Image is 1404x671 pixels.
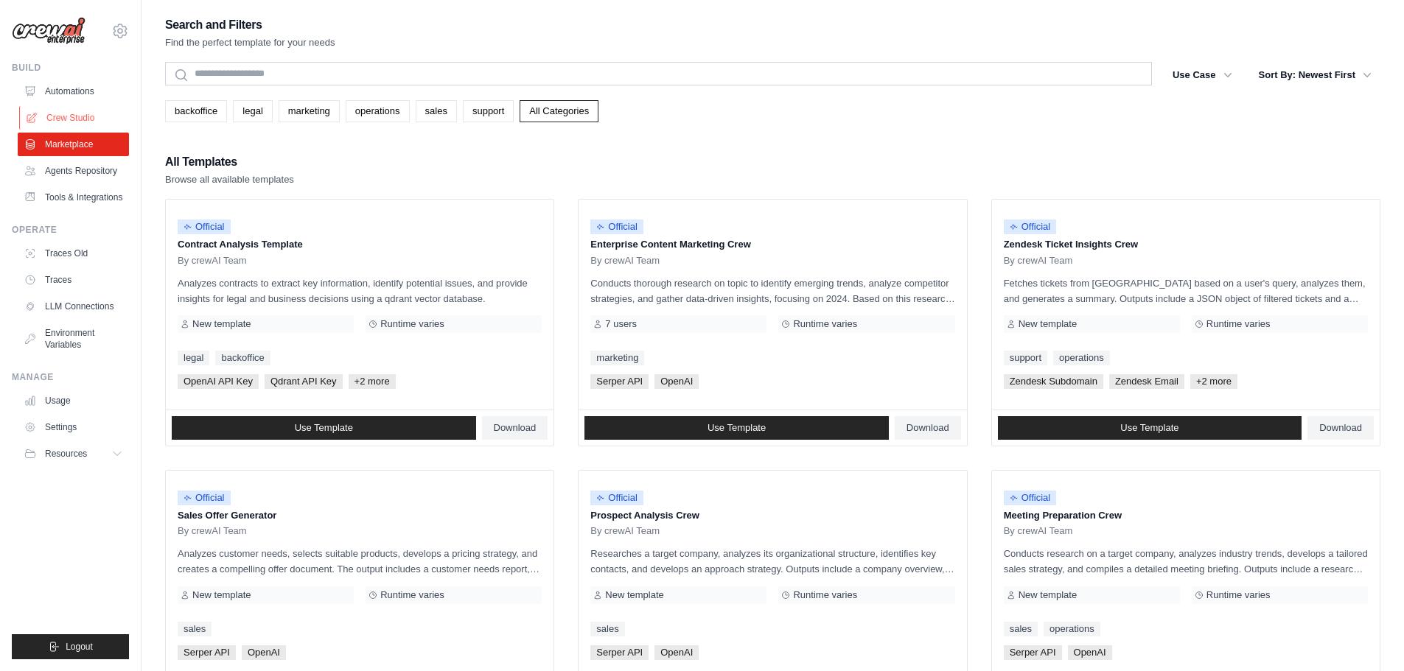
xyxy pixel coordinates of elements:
[18,186,129,209] a: Tools & Integrations
[18,268,129,292] a: Traces
[178,491,231,505] span: Official
[590,374,649,389] span: Serper API
[12,371,129,383] div: Manage
[463,100,514,122] a: support
[590,508,954,523] p: Prospect Analysis Crew
[708,422,766,434] span: Use Template
[178,374,259,389] span: OpenAI API Key
[18,321,129,356] a: Environment Variables
[192,589,251,601] span: New template
[998,416,1302,440] a: Use Template
[165,172,294,187] p: Browse all available templates
[605,318,637,330] span: 7 users
[178,275,542,306] p: Analyzes contracts to extract key information, identify potential issues, and provide insights fo...
[590,645,649,660] span: Serper API
[18,242,129,265] a: Traces Old
[1053,351,1110,365] a: operations
[1068,645,1112,660] span: OpenAI
[1044,622,1100,636] a: operations
[12,62,129,74] div: Build
[279,100,340,122] a: marketing
[590,351,644,365] a: marketing
[233,100,272,122] a: legal
[265,374,343,389] span: Qdrant API Key
[178,508,542,523] p: Sales Offer Generator
[520,100,598,122] a: All Categories
[178,645,236,660] span: Serper API
[1004,351,1047,365] a: support
[1004,219,1057,234] span: Official
[1004,237,1368,252] p: Zendesk Ticket Insights Crew
[178,255,247,267] span: By crewAI Team
[590,275,954,306] p: Conducts thorough research on topic to identify emerging trends, analyze competitor strategies, a...
[1004,275,1368,306] p: Fetches tickets from [GEOGRAPHIC_DATA] based on a user's query, analyzes them, and generates a su...
[165,100,227,122] a: backoffice
[295,422,353,434] span: Use Template
[1004,491,1057,505] span: Official
[172,416,476,440] a: Use Template
[12,634,129,659] button: Logout
[66,641,93,653] span: Logout
[1307,416,1374,440] a: Download
[165,152,294,172] h2: All Templates
[165,15,335,35] h2: Search and Filters
[178,546,542,577] p: Analyzes customer needs, selects suitable products, develops a pricing strategy, and creates a co...
[1109,374,1184,389] span: Zendesk Email
[18,159,129,183] a: Agents Repository
[380,318,444,330] span: Runtime varies
[178,622,212,636] a: sales
[584,416,889,440] a: Use Template
[1120,422,1178,434] span: Use Template
[1004,525,1073,537] span: By crewAI Team
[349,374,396,389] span: +2 more
[1206,318,1271,330] span: Runtime varies
[1319,422,1362,434] span: Download
[165,35,335,50] p: Find the perfect template for your needs
[18,442,129,466] button: Resources
[178,237,542,252] p: Contract Analysis Template
[12,224,129,236] div: Operate
[380,589,444,601] span: Runtime varies
[590,255,660,267] span: By crewAI Team
[1019,589,1077,601] span: New template
[178,219,231,234] span: Official
[1019,318,1077,330] span: New template
[1004,255,1073,267] span: By crewAI Team
[18,295,129,318] a: LLM Connections
[18,133,129,156] a: Marketplace
[346,100,410,122] a: operations
[1004,622,1038,636] a: sales
[192,318,251,330] span: New template
[1190,374,1237,389] span: +2 more
[18,80,129,103] a: Automations
[654,645,699,660] span: OpenAI
[1004,508,1368,523] p: Meeting Preparation Crew
[1004,645,1062,660] span: Serper API
[590,491,643,505] span: Official
[178,351,209,365] a: legal
[590,525,660,537] span: By crewAI Team
[1004,546,1368,577] p: Conducts research on a target company, analyzes industry trends, develops a tailored sales strate...
[590,237,954,252] p: Enterprise Content Marketing Crew
[895,416,961,440] a: Download
[215,351,270,365] a: backoffice
[907,422,949,434] span: Download
[18,389,129,412] a: Usage
[605,589,663,601] span: New template
[242,645,286,660] span: OpenAI
[654,374,699,389] span: OpenAI
[793,318,857,330] span: Runtime varies
[793,589,857,601] span: Runtime varies
[12,17,85,45] img: Logo
[590,546,954,577] p: Researches a target company, analyzes its organizational structure, identifies key contacts, and ...
[482,416,548,440] a: Download
[590,622,624,636] a: sales
[1164,62,1241,88] button: Use Case
[178,525,247,537] span: By crewAI Team
[494,422,537,434] span: Download
[1250,62,1380,88] button: Sort By: Newest First
[1206,589,1271,601] span: Runtime varies
[45,448,87,460] span: Resources
[19,106,130,130] a: Crew Studio
[416,100,457,122] a: sales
